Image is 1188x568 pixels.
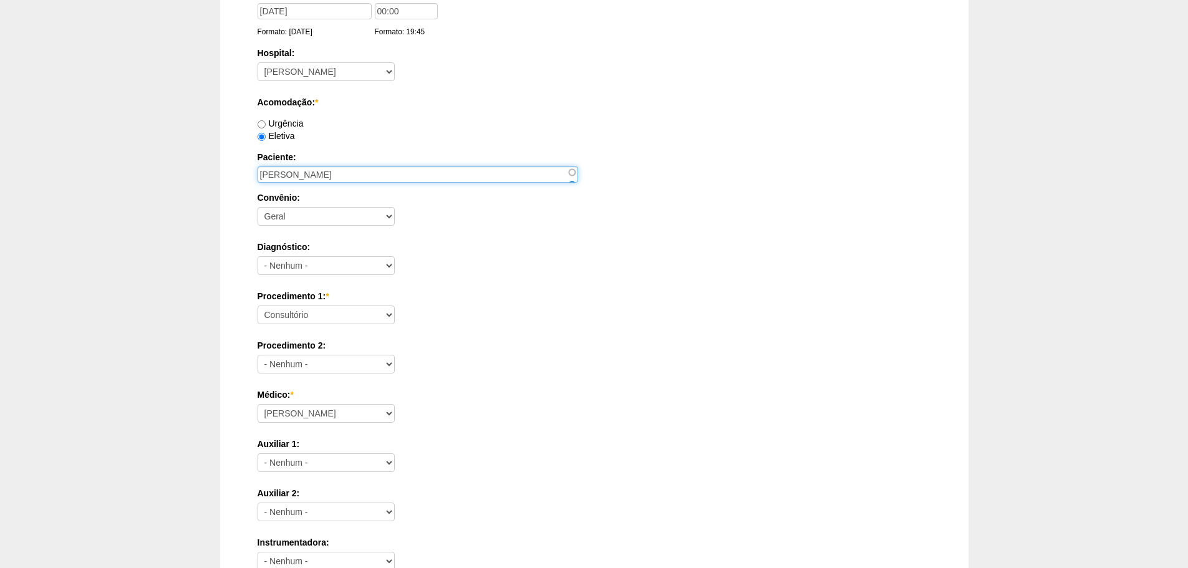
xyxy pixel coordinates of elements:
[258,290,931,302] label: Procedimento 1:
[258,118,304,128] label: Urgência
[290,390,293,400] span: Este campo é obrigatório.
[258,241,931,253] label: Diagnóstico:
[258,151,931,163] label: Paciente:
[258,131,295,141] label: Eletiva
[258,388,931,401] label: Médico:
[258,487,931,499] label: Auxiliar 2:
[258,26,375,38] div: Formato: [DATE]
[375,26,441,38] div: Formato: 19:45
[258,536,931,549] label: Instrumentadora:
[258,120,266,128] input: Urgência
[258,191,931,204] label: Convênio:
[326,291,329,301] span: Este campo é obrigatório.
[258,438,931,450] label: Auxiliar 1:
[258,96,931,108] label: Acomodação:
[258,339,931,352] label: Procedimento 2:
[258,133,266,141] input: Eletiva
[315,97,318,107] span: Este campo é obrigatório.
[258,47,931,59] label: Hospital:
